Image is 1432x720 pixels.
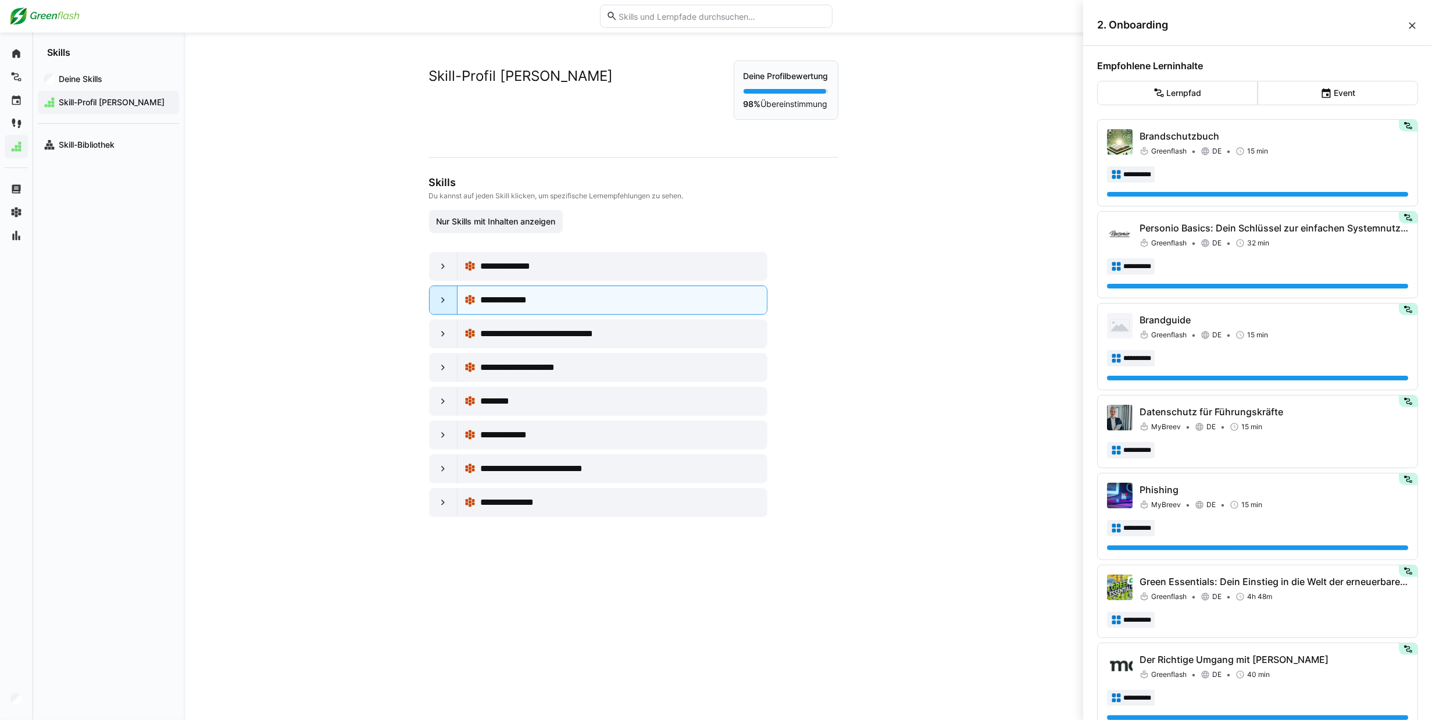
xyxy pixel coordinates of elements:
p: Übereinstimmung [744,98,829,110]
span: Nur Skills mit Inhalten anzeigen [434,216,557,227]
img: Phishing [1107,483,1133,508]
span: Greenflash [1151,330,1187,340]
p: Datenschutz für Führungskräfte [1140,405,1408,419]
span: 40 min [1247,670,1270,679]
p: Phishing [1140,483,1408,497]
p: Brandguide [1140,313,1408,327]
strong: 98% [744,99,761,109]
span: 32 min [1247,238,1269,248]
span: Greenflash [1151,670,1187,679]
h4: Empfohlene Lerninhalte [1097,60,1418,72]
img: Personio Basics: Dein Schlüssel zur einfachen Systemnutzung [1107,221,1133,247]
img: Datenschutz für Führungskräfte [1107,405,1133,430]
span: Skill-Profil [PERSON_NAME] [57,97,173,108]
span: Greenflash [1151,592,1187,601]
span: Greenflash [1151,238,1187,248]
eds-button-option: Event [1258,81,1418,105]
img: Brandschutzbuch [1107,129,1133,155]
h2: Skill-Profil [PERSON_NAME] [429,67,613,85]
img: Brandguide [1107,313,1133,338]
p: Deine Profilbewertung [744,70,829,82]
p: Brandschutzbuch [1140,129,1408,143]
eds-button-option: Lernpfad [1097,81,1258,105]
p: Personio Basics: Dein Schlüssel zur einfachen Systemnutzung [1140,221,1408,235]
span: DE [1206,500,1216,509]
span: DE [1212,670,1222,679]
span: 2. Onboarding [1097,19,1406,31]
span: DE [1212,238,1222,248]
span: 4h 48m [1247,592,1272,601]
span: DE [1212,330,1222,340]
span: 15 min [1241,422,1262,432]
img: Der Richtige Umgang mit Moss [1107,653,1133,678]
p: Green Essentials: Dein Einstieg in die Welt der erneuerbaren Energien [1140,575,1408,589]
span: DE [1212,147,1222,156]
span: MyBreev [1151,422,1181,432]
p: Der Richtige Umgang mit [PERSON_NAME] [1140,653,1408,666]
button: Nur Skills mit Inhalten anzeigen [429,210,563,233]
span: MyBreev [1151,500,1181,509]
span: Greenflash [1151,147,1187,156]
span: 15 min [1247,147,1268,156]
h3: Skills [429,176,836,189]
span: DE [1206,422,1216,432]
input: Skills und Lernpfade durchsuchen… [617,11,826,22]
span: DE [1212,592,1222,601]
img: Green Essentials: Dein Einstieg in die Welt der erneuerbaren Energien [1107,575,1133,600]
p: Du kannst auf jeden Skill klicken, um spezifische Lernempfehlungen zu sehen. [429,191,836,201]
span: 15 min [1241,500,1262,509]
span: 15 min [1247,330,1268,340]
